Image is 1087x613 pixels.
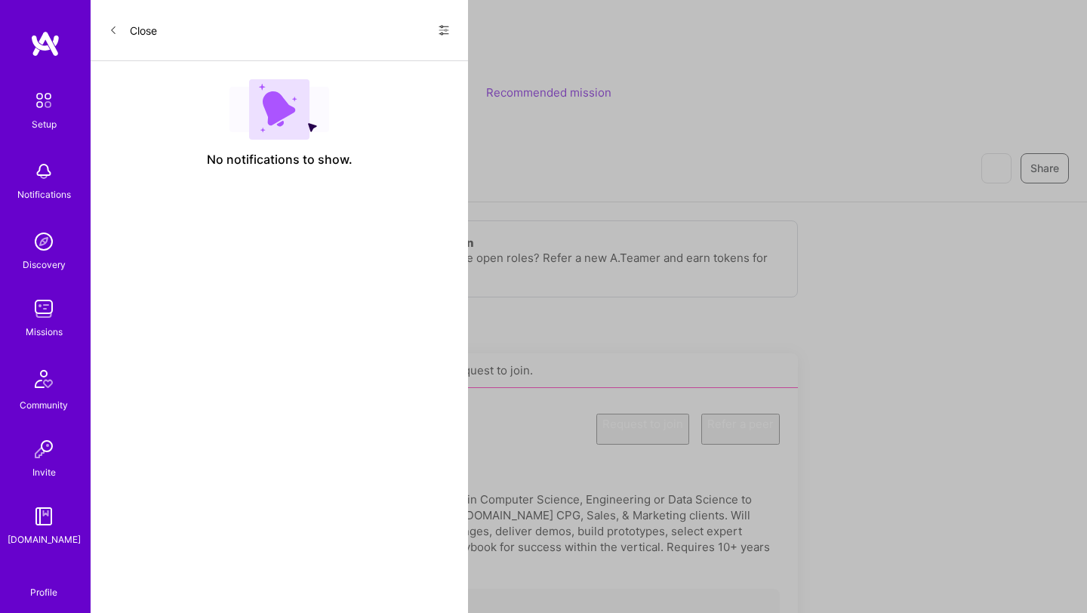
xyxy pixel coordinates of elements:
img: setup [28,85,60,116]
div: [DOMAIN_NAME] [8,531,81,547]
button: Close [109,18,157,42]
div: Discovery [23,257,66,273]
span: No notifications to show. [207,152,353,168]
div: Profile [30,584,57,599]
img: discovery [29,226,59,257]
div: Missions [26,324,63,340]
div: Notifications [17,186,71,202]
div: Setup [32,116,57,132]
img: empty [229,79,329,140]
div: Community [20,397,68,413]
img: bell [29,156,59,186]
img: guide book [29,501,59,531]
img: logo [30,30,60,57]
img: Community [26,361,62,397]
a: Profile [25,568,63,599]
img: Invite [29,434,59,464]
img: teamwork [29,294,59,324]
div: Invite [32,464,56,480]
